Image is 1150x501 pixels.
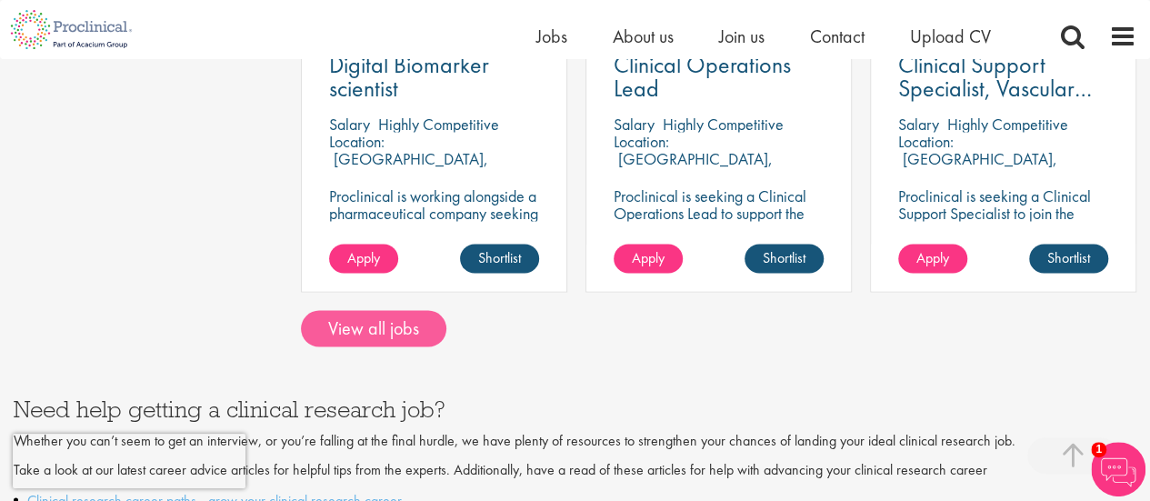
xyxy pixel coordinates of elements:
[329,130,385,151] span: Location:
[329,244,398,273] a: Apply
[916,247,949,266] span: Apply
[898,186,1108,290] p: Proclinical is seeking a Clinical Support Specialist to join the Vascular team in [GEOGRAPHIC_DAT...
[910,25,991,48] a: Upload CV
[1091,442,1145,496] img: Chatbot
[1029,244,1108,273] a: Shortlist
[614,147,773,185] p: [GEOGRAPHIC_DATA], [GEOGRAPHIC_DATA]
[301,310,446,346] a: View all jobs
[614,130,669,151] span: Location:
[898,54,1108,99] a: Clinical Support Specialist, Vascular PVI
[614,49,791,103] span: Clinical Operations Lead
[810,25,865,48] a: Contact
[460,244,539,273] a: Shortlist
[898,244,967,273] a: Apply
[1091,442,1106,457] span: 1
[613,25,674,48] a: About us
[378,113,499,134] p: Highly Competitive
[947,113,1068,134] p: Highly Competitive
[329,113,370,134] span: Salary
[898,49,1092,125] span: Clinical Support Specialist, Vascular PVI
[898,113,939,134] span: Salary
[329,147,488,185] p: [GEOGRAPHIC_DATA], [GEOGRAPHIC_DATA]
[329,54,539,99] a: Digital Biomarker scientist
[614,186,824,256] p: Proclinical is seeking a Clinical Operations Lead to support the delivery of clinical trials in o...
[14,430,1136,451] p: Whether you can’t seem to get an interview, or you’re falling at the final hurdle, we have plenty...
[347,247,380,266] span: Apply
[898,130,954,151] span: Location:
[13,434,245,488] iframe: reCAPTCHA
[614,113,655,134] span: Salary
[536,25,567,48] a: Jobs
[329,186,539,273] p: Proclinical is working alongside a pharmaceutical company seeking a Digital Biomarker Scientist t...
[14,459,1136,480] p: Take a look at our latest career advice articles for helpful tips from the experts. Additionally,...
[719,25,765,48] a: Join us
[614,54,824,99] a: Clinical Operations Lead
[329,49,489,103] span: Digital Biomarker scientist
[898,147,1057,185] p: [GEOGRAPHIC_DATA], [GEOGRAPHIC_DATA]
[14,396,1136,420] h3: Need help getting a clinical research job?
[632,247,665,266] span: Apply
[745,244,824,273] a: Shortlist
[663,113,784,134] p: Highly Competitive
[614,244,683,273] a: Apply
